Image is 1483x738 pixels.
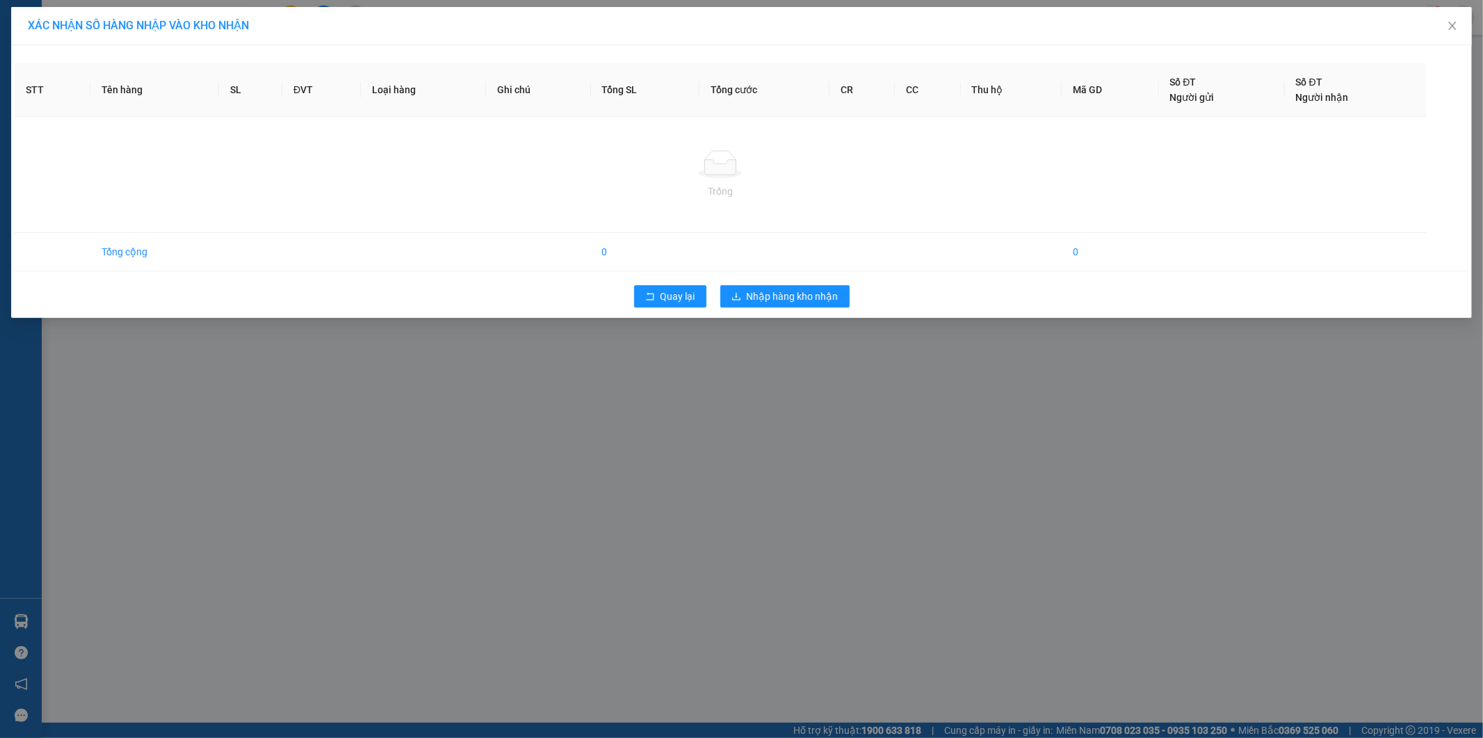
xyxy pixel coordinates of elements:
th: SL [219,63,282,117]
th: CC [895,63,960,117]
th: ĐVT [282,63,361,117]
span: rollback [645,291,655,303]
th: Tên hàng [90,63,219,117]
span: download [731,291,741,303]
th: Ghi chú [486,63,591,117]
th: Tổng cước [699,63,829,117]
th: Loại hàng [361,63,485,117]
span: Người nhận [1296,92,1349,103]
td: 0 [591,233,700,271]
th: CR [829,63,895,117]
span: Quay lại [661,289,695,304]
td: Tổng cộng [90,233,219,271]
div: Trống [26,184,1416,199]
span: close [1447,20,1458,31]
span: Người gửi [1170,92,1215,103]
th: Mã GD [1062,63,1159,117]
td: 0 [1062,233,1159,271]
span: Số ĐT [1296,77,1322,88]
button: Close [1433,7,1472,46]
th: STT [15,63,90,117]
span: Nhập hàng kho nhận [747,289,838,304]
th: Thu hộ [961,63,1062,117]
button: rollbackQuay lại [634,285,706,307]
span: XÁC NHẬN SỐ HÀNG NHẬP VÀO KHO NHẬN [28,19,249,32]
span: Số ĐT [1170,77,1197,88]
th: Tổng SL [591,63,700,117]
button: downloadNhập hàng kho nhận [720,285,850,307]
